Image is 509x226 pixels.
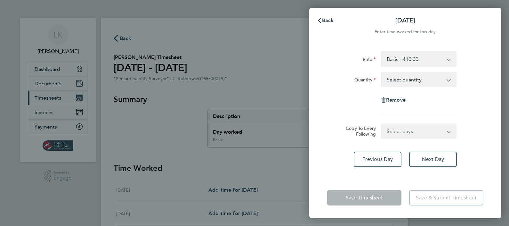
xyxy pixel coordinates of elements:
span: Previous Day [362,156,393,163]
label: Copy To Every Following [341,125,376,137]
button: Back [311,14,340,27]
button: Remove [381,97,406,103]
p: [DATE] [395,16,415,25]
label: Quantity [354,77,376,85]
div: Enter time worked for this day. [309,28,501,36]
span: Remove [386,97,406,103]
button: Next Day [409,152,457,167]
span: Next Day [422,156,444,163]
label: Rate [363,56,376,64]
span: Back [322,17,334,23]
button: Previous Day [354,152,401,167]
